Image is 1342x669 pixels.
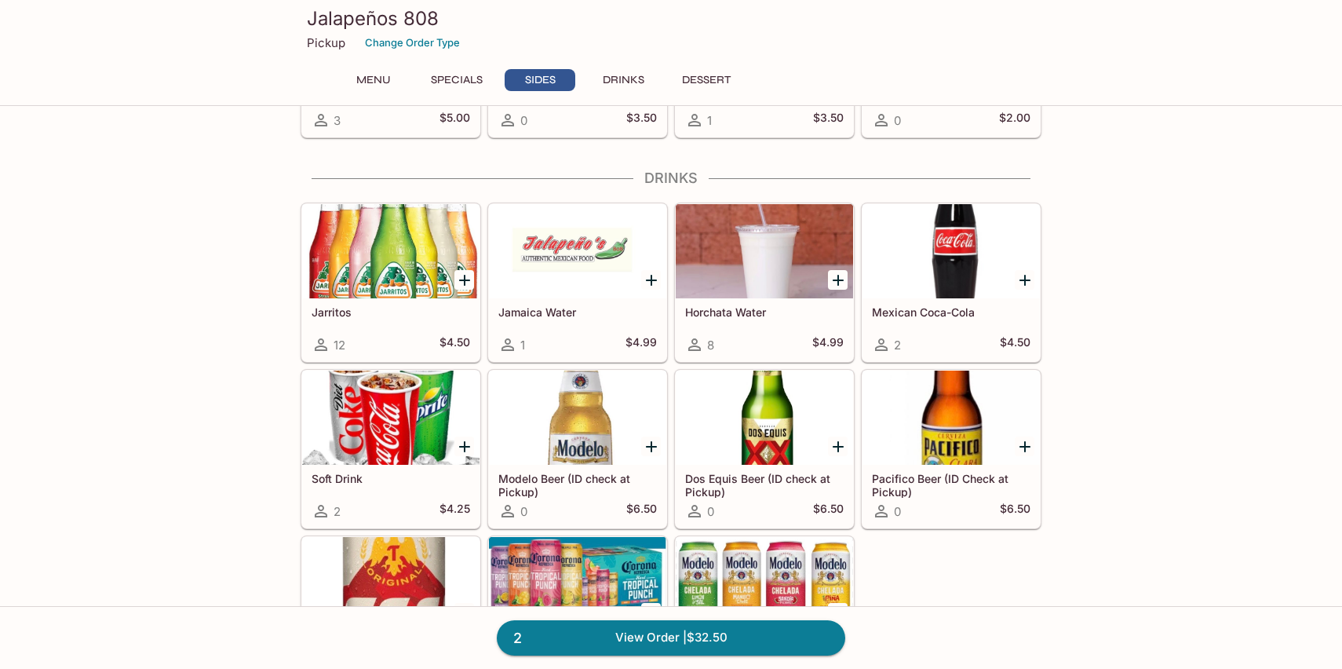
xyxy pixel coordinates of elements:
[301,203,480,362] a: Jarritos12$4.50
[505,69,575,91] button: Sides
[862,203,1041,362] a: Mexican Coca-Cola2$4.50
[307,6,1035,31] h3: Jalapeños 808
[1015,270,1034,290] button: Add Mexican Coca-Cola
[520,338,525,353] span: 1
[676,537,853,631] div: Modelo Chelada (ID Check at Pickup)
[676,371,853,465] div: Dos Equis Beer (ID check at Pickup)
[707,338,714,353] span: 8
[301,370,480,528] a: Soft Drink2$4.25
[872,472,1030,498] h5: Pacifico Beer (ID Check at Pickup)
[301,170,1041,187] h4: Drinks
[497,620,845,655] a: 2View Order |$32.50
[707,504,714,519] span: 0
[828,437,848,456] button: Add Dos Equis Beer (ID check at Pickup)
[999,111,1030,130] h5: $2.00
[439,335,470,354] h5: $4.50
[894,338,901,353] span: 2
[312,305,470,319] h5: Jarritos
[626,111,657,130] h5: $3.50
[338,69,409,91] button: Menu
[707,113,712,128] span: 1
[894,113,901,128] span: 0
[334,504,341,519] span: 2
[307,35,345,50] p: Pickup
[685,305,844,319] h5: Horchata Water
[302,537,480,631] div: Tecate Beer (ID check at Pickup)
[828,270,848,290] button: Add Horchata Water
[312,472,470,485] h5: Soft Drink
[685,472,844,498] h5: Dos Equis Beer (ID check at Pickup)
[813,502,844,521] h5: $6.50
[1000,335,1030,354] h5: $4.50
[1015,437,1034,456] button: Add Pacifico Beer (ID Check at Pickup)
[862,370,1041,528] a: Pacifico Beer (ID Check at Pickup)0$6.50
[641,437,661,456] button: Add Modelo Beer (ID check at Pickup)
[439,502,470,521] h5: $4.25
[454,270,474,290] button: Add Jarritos
[439,111,470,130] h5: $5.00
[813,111,844,130] h5: $3.50
[488,370,667,528] a: Modelo Beer (ID check at Pickup)0$6.50
[504,627,531,649] span: 2
[1000,502,1030,521] h5: $6.50
[625,335,657,354] h5: $4.99
[676,204,853,298] div: Horchata Water
[498,305,657,319] h5: Jamaica Water
[588,69,658,91] button: Drinks
[334,338,345,353] span: 12
[626,502,657,521] h5: $6.50
[675,203,854,362] a: Horchata Water8$4.99
[488,203,667,362] a: Jamaica Water1$4.99
[862,204,1040,298] div: Mexican Coca-Cola
[520,504,527,519] span: 0
[302,204,480,298] div: Jarritos
[489,537,666,631] div: Corona Refresca (ID Check at Pickup)
[489,204,666,298] div: Jamaica Water
[454,603,474,623] button: Add Tecate Beer (ID check at Pickup)
[641,603,661,623] button: Add Corona Refresca (ID Check at Pickup)
[671,69,742,91] button: Dessert
[358,31,467,55] button: Change Order Type
[454,437,474,456] button: Add Soft Drink
[872,305,1030,319] h5: Mexican Coca-Cola
[498,472,657,498] h5: Modelo Beer (ID check at Pickup)
[334,113,341,128] span: 3
[302,371,480,465] div: Soft Drink
[641,270,661,290] button: Add Jamaica Water
[489,371,666,465] div: Modelo Beer (ID check at Pickup)
[520,113,527,128] span: 0
[675,370,854,528] a: Dos Equis Beer (ID check at Pickup)0$6.50
[812,335,844,354] h5: $4.99
[862,371,1040,465] div: Pacifico Beer (ID Check at Pickup)
[421,69,492,91] button: Specials
[894,504,901,519] span: 0
[828,603,848,623] button: Add Modelo Chelada (ID Check at Pickup)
